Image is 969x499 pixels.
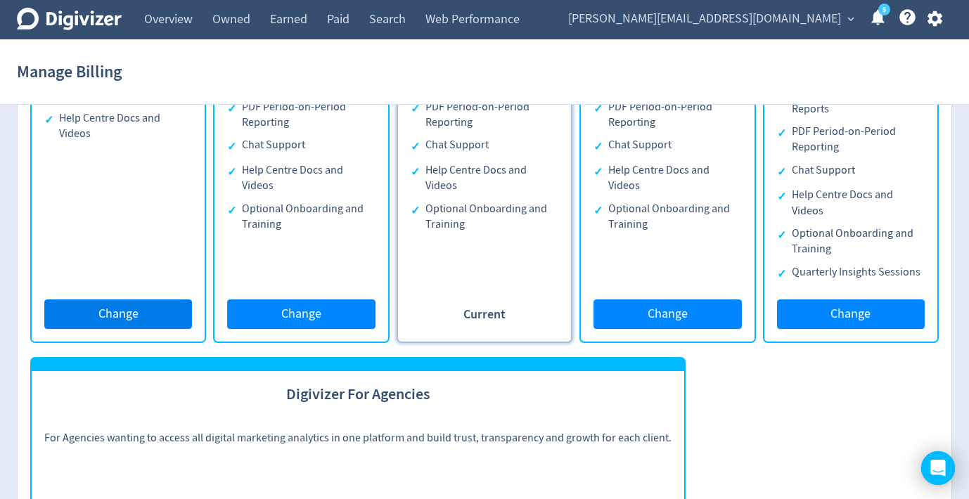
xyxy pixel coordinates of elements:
li: PDF Period-on-Period Reporting [593,99,741,131]
li: Optional Onboarding and Training [411,201,558,233]
li: Optional Onboarding and Training [227,201,375,233]
li: Help Centre Docs and Videos [777,187,925,219]
span: [PERSON_NAME][EMAIL_ADDRESS][DOMAIN_NAME] [568,8,841,30]
span: Change [98,308,139,320]
li: Help Centre Docs and Videos [411,162,558,194]
li: Chat Support [777,162,925,180]
li: PDF Period-on-Period Reporting [227,99,375,131]
li: Chat Support [227,137,375,155]
li: Optional Onboarding and Training [777,226,925,257]
button: [PERSON_NAME][EMAIL_ADDRESS][DOMAIN_NAME] [563,8,858,30]
li: PDF Period-on-Period Reporting [777,124,925,155]
span: expand_more [845,13,857,25]
p: For Agencies wanting to access all digital marketing analytics in one platform and build trust, t... [44,430,672,479]
button: Change [227,299,375,329]
div: Open Intercom Messenger [921,451,955,485]
button: Change [777,299,925,329]
h3: Digivizer For Agencies [44,384,672,419]
text: 5 [883,5,886,15]
li: Help Centre Docs and Videos [44,110,192,142]
li: Help Centre Docs and Videos [593,162,741,194]
li: Optional Onboarding and Training [593,201,741,233]
a: 5 [878,4,890,15]
button: Change [44,299,192,329]
button: Change [593,299,741,329]
li: Chat Support [593,137,741,155]
h1: Manage Billing [17,49,122,94]
li: Help Centre Docs and Videos [227,162,375,194]
span: Change [648,308,688,320]
li: Chat Support [411,137,558,155]
span: Change [830,308,871,320]
li: PDF Period-on-Period Reporting [411,99,558,131]
span: Change [281,308,321,320]
li: Quarterly Insights Sessions [777,264,925,282]
span: Current [463,306,506,323]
